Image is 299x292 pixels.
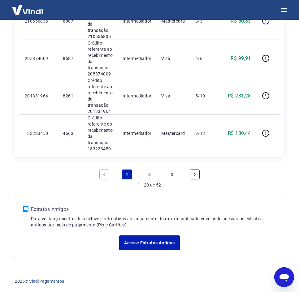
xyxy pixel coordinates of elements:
p: Crédito referente ao recebimento da transação 205874009 [88,40,113,77]
p: 9/12 [195,130,214,136]
p: Crédito referente ao recebimento da transação 210556835 [88,2,113,40]
p: R$ 281,28 [228,92,251,100]
p: Para ver lançamentos de recebíveis retroativos ao lançamento do extrato unificado, você pode aces... [31,216,276,228]
a: Page 3 [167,170,177,179]
a: Previous page [99,170,109,179]
p: 1 - 20 de 52 [138,182,161,188]
p: Intermediador [123,93,151,99]
p: R$ 100,44 [228,130,251,137]
a: Page 2 [145,170,154,179]
p: Intermediador [123,18,151,24]
p: R$ 50,33 [231,17,251,25]
p: Intermediador [123,55,151,62]
p: 2025 © [15,278,284,285]
p: 183223450 [25,130,53,136]
p: Visa [161,55,185,62]
p: 8261 [63,93,77,99]
p: Crédito referente ao recebimento da transação 183223450 [88,115,113,152]
p: Extratos Antigos [31,206,276,213]
p: 8887 [63,18,77,24]
a: Acesse Extratos Antigos [119,235,180,250]
a: Page 1 is your current page [122,170,132,179]
img: ícone [23,206,28,212]
iframe: Botão para abrir a janela de mensagens, conversa em andamento [274,267,294,287]
p: Mastercard [161,130,185,136]
p: R$ 99,91 [231,55,251,62]
a: Vindi Pagamentos [29,279,64,284]
p: Crédito referente ao recebimento da transação 201331964 [88,77,113,114]
ul: Pagination [97,167,202,182]
p: 4663 [63,130,77,136]
p: 3/3 [195,18,214,24]
img: Vindi [7,0,48,19]
p: 210556835 [25,18,53,24]
p: 4/6 [195,55,214,62]
p: 5/10 [195,93,214,99]
p: Visa [161,93,185,99]
p: 8587 [63,55,77,62]
p: 205874009 [25,55,53,62]
p: 201331964 [25,93,53,99]
p: Mastercard [161,18,185,24]
a: Next page [190,170,200,179]
p: Intermediador [123,130,151,136]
